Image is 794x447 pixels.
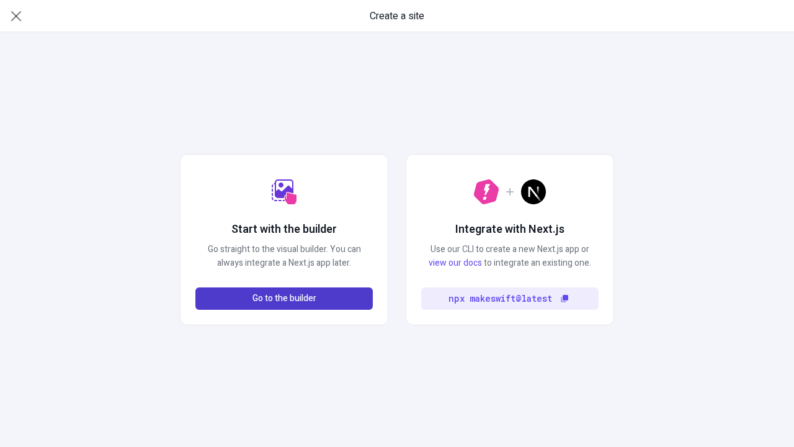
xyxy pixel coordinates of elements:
span: Create a site [370,9,424,24]
p: Use our CLI to create a new Next.js app or to integrate an existing one. [421,243,599,270]
p: Go straight to the visual builder. You can always integrate a Next.js app later. [195,243,373,270]
h2: Start with the builder [231,222,337,238]
h2: Integrate with Next.js [455,222,564,238]
button: Go to the builder [195,287,373,310]
span: Go to the builder [252,292,316,305]
a: view our docs [429,256,482,269]
code: npx makeswift@latest [448,292,552,305]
